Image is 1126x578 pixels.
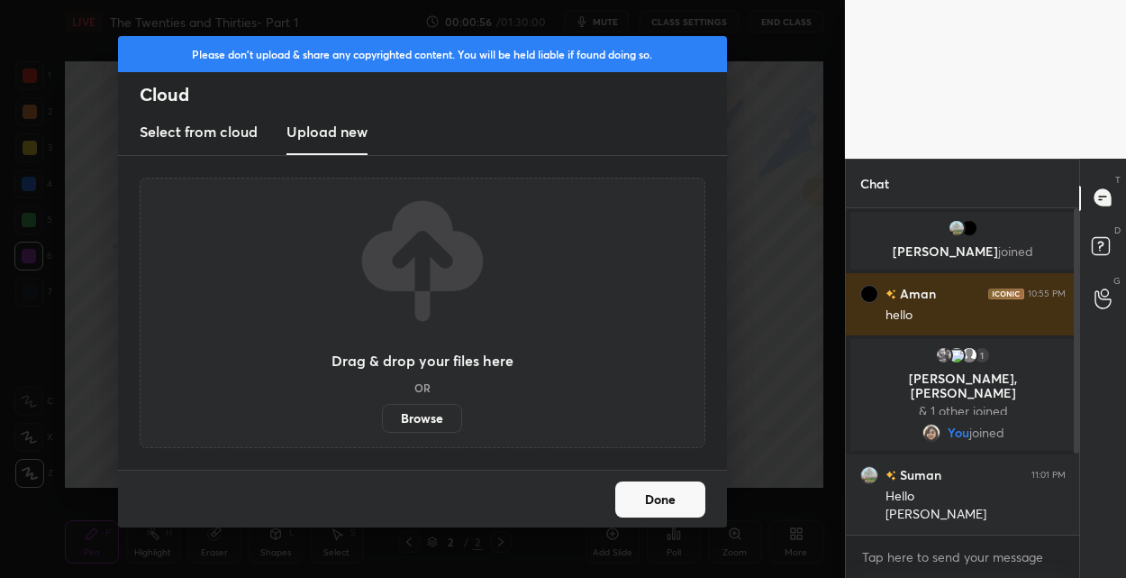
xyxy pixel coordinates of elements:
[988,288,1024,298] img: iconic-dark.1390631f.png
[1028,288,1066,298] div: 10:55 PM
[140,121,258,142] h3: Select from cloud
[615,482,705,518] button: Done
[860,465,878,483] img: 3
[1115,173,1121,187] p: T
[331,353,513,368] h3: Drag & drop your files here
[1113,274,1121,288] p: G
[885,506,1066,524] div: [PERSON_NAME]
[885,488,1066,506] div: Hello
[948,346,966,364] img: 3
[846,160,904,207] p: Chat
[968,426,1003,440] span: joined
[286,121,368,142] h3: Upload new
[998,243,1033,260] span: joined
[935,346,953,364] img: 46fcd25da57b4c6baa3eacf00c464600.jpg
[896,284,936,303] h6: Aman
[885,289,896,299] img: no-rating-badge.077c3623.svg
[846,208,1080,535] div: grid
[1031,469,1066,480] div: 11:01 PM
[1114,224,1121,237] p: D
[948,219,966,237] img: 3
[960,346,978,364] img: default.png
[947,426,968,440] span: You
[140,83,727,106] h2: Cloud
[960,219,978,237] img: 3
[861,244,1065,259] p: [PERSON_NAME]
[885,471,896,481] img: no-rating-badge.077c3623.svg
[896,465,941,484] h6: Suman
[414,382,431,393] h5: OR
[861,404,1065,418] p: & 1 other joined
[885,307,1066,325] div: hello
[973,346,991,364] div: 1
[118,36,727,72] div: Please don't upload & share any copyrighted content. You will be held liable if found doing so.
[860,284,878,302] img: 3
[922,424,940,442] img: a7ac6fe6eda44e07ab3709a94de7a6bd.jpg
[861,372,1065,400] p: [PERSON_NAME], [PERSON_NAME]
